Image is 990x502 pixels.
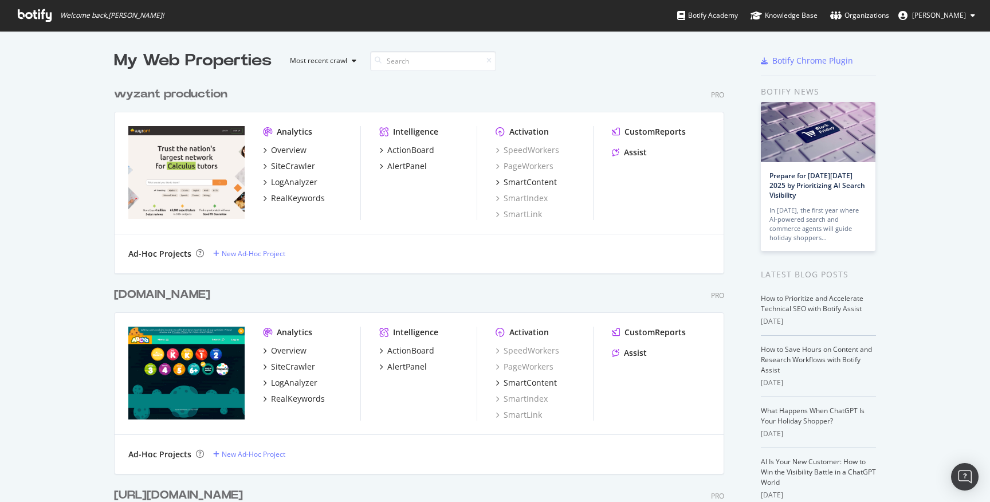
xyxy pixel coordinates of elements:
[624,347,647,359] div: Assist
[951,463,979,491] div: Open Intercom Messenger
[128,126,245,219] img: wyzant.com
[222,249,285,258] div: New Ad-Hoc Project
[624,327,686,338] div: CustomReports
[60,11,164,20] span: Welcome back, [PERSON_NAME] !
[222,449,285,459] div: New Ad-Hoc Project
[271,345,307,356] div: Overview
[393,327,438,338] div: Intelligence
[496,177,557,188] a: SmartContent
[496,193,548,204] a: SmartIndex
[912,10,966,20] span: Jameson Carbary
[379,144,434,156] a: ActionBoard
[761,406,865,426] a: What Happens When ChatGPT Is Your Holiday Shopper?
[379,361,427,372] a: AlertPanel
[496,209,542,220] a: SmartLink
[761,55,853,66] a: Botify Chrome Plugin
[612,327,686,338] a: CustomReports
[114,49,272,72] div: My Web Properties
[271,377,317,389] div: LogAnalyzer
[271,393,325,405] div: RealKeywords
[393,126,438,138] div: Intelligence
[263,193,325,204] a: RealKeywords
[751,10,818,21] div: Knowledge Base
[761,316,876,327] div: [DATE]
[496,345,559,356] a: SpeedWorkers
[624,147,647,158] div: Assist
[277,126,312,138] div: Analytics
[263,160,315,172] a: SiteCrawler
[504,377,557,389] div: SmartContent
[379,160,427,172] a: AlertPanel
[277,327,312,338] div: Analytics
[271,160,315,172] div: SiteCrawler
[263,345,307,356] a: Overview
[263,377,317,389] a: LogAnalyzer
[128,327,245,419] img: abcya.com
[114,86,227,103] div: wyzant production
[711,90,724,100] div: Pro
[114,86,232,103] a: wyzant production
[612,126,686,138] a: CustomReports
[213,449,285,459] a: New Ad-Hoc Project
[281,52,361,70] button: Most recent crawl
[496,160,553,172] a: PageWorkers
[761,293,863,313] a: How to Prioritize and Accelerate Technical SEO with Botify Assist
[677,10,738,21] div: Botify Academy
[624,126,686,138] div: CustomReports
[496,393,548,405] a: SmartIndex
[496,409,542,421] a: SmartLink
[830,10,889,21] div: Organizations
[263,144,307,156] a: Overview
[271,361,315,372] div: SiteCrawler
[496,377,557,389] a: SmartContent
[128,449,191,460] div: Ad-Hoc Projects
[114,287,215,303] a: [DOMAIN_NAME]
[761,85,876,98] div: Botify news
[271,193,325,204] div: RealKeywords
[769,206,867,242] div: In [DATE], the first year where AI-powered search and commerce agents will guide holiday shoppers…
[114,287,210,303] div: [DOMAIN_NAME]
[889,6,984,25] button: [PERSON_NAME]
[271,177,317,188] div: LogAnalyzer
[271,144,307,156] div: Overview
[387,160,427,172] div: AlertPanel
[263,361,315,372] a: SiteCrawler
[504,177,557,188] div: SmartContent
[387,345,434,356] div: ActionBoard
[761,102,875,162] img: Prepare for Black Friday 2025 by Prioritizing AI Search Visibility
[290,57,347,64] div: Most recent crawl
[711,291,724,300] div: Pro
[370,51,496,71] input: Search
[612,147,647,158] a: Assist
[761,429,876,439] div: [DATE]
[509,327,549,338] div: Activation
[387,361,427,372] div: AlertPanel
[761,378,876,388] div: [DATE]
[263,177,317,188] a: LogAnalyzer
[761,457,876,487] a: AI Is Your New Customer: How to Win the Visibility Battle in a ChatGPT World
[496,144,559,156] a: SpeedWorkers
[496,361,553,372] a: PageWorkers
[612,347,647,359] a: Assist
[213,249,285,258] a: New Ad-Hoc Project
[769,171,865,200] a: Prepare for [DATE][DATE] 2025 by Prioritizing AI Search Visibility
[387,144,434,156] div: ActionBoard
[379,345,434,356] a: ActionBoard
[761,490,876,500] div: [DATE]
[263,393,325,405] a: RealKeywords
[761,344,872,375] a: How to Save Hours on Content and Research Workflows with Botify Assist
[772,55,853,66] div: Botify Chrome Plugin
[711,491,724,501] div: Pro
[509,126,549,138] div: Activation
[761,268,876,281] div: Latest Blog Posts
[128,248,191,260] div: Ad-Hoc Projects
